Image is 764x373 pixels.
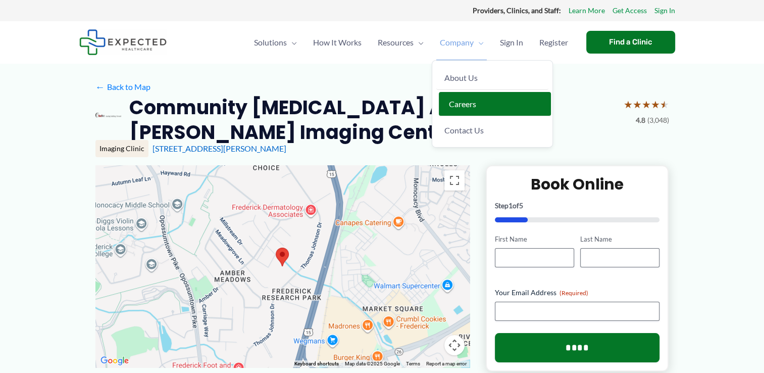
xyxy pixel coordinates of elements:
[378,25,414,60] span: Resources
[651,95,660,114] span: ★
[246,25,576,60] nav: Primary Site Navigation
[444,73,478,82] span: About Us
[654,4,675,17] a: Sign In
[449,99,476,109] span: Careers
[580,235,659,244] label: Last Name
[559,289,588,297] span: (Required)
[287,25,297,60] span: Menu Toggle
[246,25,305,60] a: SolutionsMenu Toggle
[647,114,669,127] span: (3,048)
[642,95,651,114] span: ★
[492,25,531,60] a: Sign In
[98,354,131,367] a: Open this area in Google Maps (opens a new window)
[406,361,420,366] a: Terms (opens in new tab)
[432,25,492,60] a: CompanyMenu Toggle
[495,288,660,298] label: Your Email Address
[613,4,647,17] a: Get Access
[440,25,474,60] span: Company
[129,95,615,145] h2: Community [MEDICAL_DATA] Associates | [PERSON_NAME] Imaging Center
[633,95,642,114] span: ★
[436,118,548,142] a: Contact Us
[152,144,286,153] a: [STREET_ADDRESS][PERSON_NAME]
[345,361,400,366] span: Map data ©2025 Google
[444,125,484,135] span: Contact Us
[569,4,605,17] a: Learn More
[500,25,523,60] span: Sign In
[426,361,467,366] a: Report a map error
[95,79,150,95] a: ←Back to Map
[79,29,167,55] img: Expected Healthcare Logo - side, dark font, small
[624,95,633,114] span: ★
[636,114,645,127] span: 4.8
[305,25,370,60] a: How It Works
[254,25,287,60] span: Solutions
[473,6,561,15] strong: Providers, Clinics, and Staff:
[436,66,548,90] a: About Us
[495,235,574,244] label: First Name
[370,25,432,60] a: ResourcesMenu Toggle
[586,31,675,54] a: Find a Clinic
[439,92,551,116] a: Careers
[95,140,148,157] div: Imaging Clinic
[508,201,513,210] span: 1
[444,170,465,191] button: Toggle fullscreen view
[313,25,362,60] span: How It Works
[519,201,523,210] span: 5
[495,174,660,194] h2: Book Online
[414,25,424,60] span: Menu Toggle
[539,25,568,60] span: Register
[474,25,484,60] span: Menu Toggle
[495,202,660,209] p: Step of
[660,95,669,114] span: ★
[531,25,576,60] a: Register
[98,354,131,367] img: Google
[444,335,465,355] button: Map camera controls
[294,360,339,367] button: Keyboard shortcuts
[95,82,105,91] span: ←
